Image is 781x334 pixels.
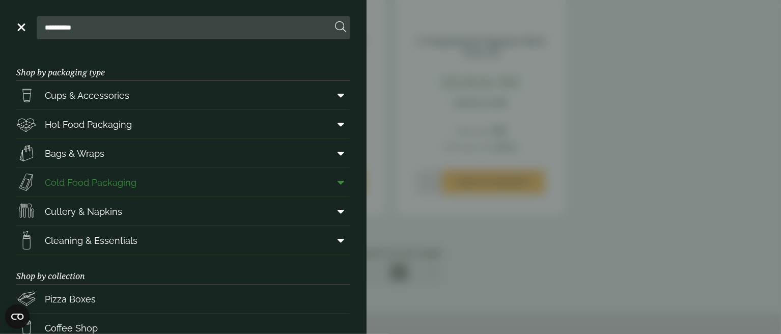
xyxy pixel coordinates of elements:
[16,285,350,313] a: Pizza Boxes
[45,292,96,306] span: Pizza Boxes
[45,205,122,218] span: Cutlery & Napkins
[16,143,37,163] img: Paper_carriers.svg
[16,139,350,168] a: Bags & Wraps
[45,89,129,102] span: Cups & Accessories
[16,81,350,109] a: Cups & Accessories
[5,304,30,329] button: Open CMP widget
[16,51,350,81] h3: Shop by packaging type
[16,197,350,226] a: Cutlery & Napkins
[16,168,350,197] a: Cold Food Packaging
[16,289,37,309] img: Pizza_boxes.svg
[16,226,350,255] a: Cleaning & Essentials
[16,201,37,221] img: Cutlery.svg
[45,118,132,131] span: Hot Food Packaging
[16,110,350,138] a: Hot Food Packaging
[16,230,37,250] img: open-wipe.svg
[45,234,137,247] span: Cleaning & Essentials
[45,147,104,160] span: Bags & Wraps
[16,114,37,134] img: Deli_box.svg
[16,85,37,105] img: PintNhalf_cup.svg
[16,255,350,285] h3: Shop by collection
[45,176,136,189] span: Cold Food Packaging
[16,172,37,192] img: Sandwich_box.svg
